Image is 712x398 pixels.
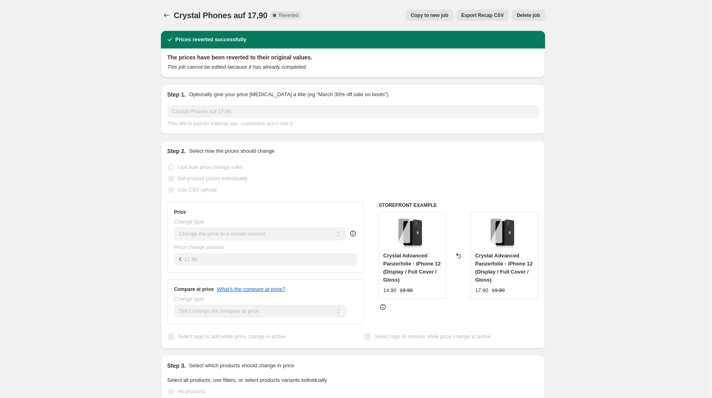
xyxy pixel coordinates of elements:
i: This job cannot be edited because it has already completed. [167,64,307,70]
span: All products [178,388,205,394]
span: € [179,256,182,262]
span: Copy to new job [411,12,448,19]
img: iPhone-12-display-fc-gloss_80x.jpg [396,217,429,249]
input: 30% off holiday sale [167,105,539,118]
p: Optionally give your price [MEDICAL_DATA] a title (eg "March 30% off sale on boots") [189,91,388,99]
span: Select all products, use filters, or select products variants individually [167,377,327,383]
h2: Step 2. [167,147,186,155]
span: Select tags to remove while price change is active [374,333,491,339]
span: Crystal Advanced Panzerfolie - iPhone 12 (Display / Full Cover / Gloss) [383,253,441,283]
span: Crystal Advanced Panzerfolie - iPhone 12 (Display / Full Cover / Gloss) [475,253,532,283]
input: 80.00 [184,253,357,266]
button: Copy to new job [406,10,453,21]
span: 14.90 [383,287,397,293]
img: iPhone-12-display-fc-gloss_80x.jpg [488,217,521,249]
span: Delete job [517,12,540,19]
span: 19.90 [492,287,505,293]
span: Export Recap CSV [461,12,504,19]
h2: Prices reverted successfully [175,36,247,44]
span: This title is just for internal use, customers won't see it [167,120,293,126]
div: help [349,230,357,238]
button: What's the compare at price? [217,286,285,292]
span: 19.90 [399,287,413,293]
button: Price change jobs [161,10,172,21]
h3: Price [174,209,186,215]
span: Select tags to add while price change is active [178,333,285,339]
span: Set product prices individually [178,175,247,181]
h2: Step 3. [167,362,186,370]
p: Select how the prices should change [189,147,275,155]
span: 17.90 [475,287,488,293]
span: Change type [174,296,204,302]
button: Delete job [512,10,545,21]
h2: Step 1. [167,91,186,99]
span: Price change amount [174,244,224,250]
span: Crystal Phones auf 17,90 [174,11,268,20]
span: Use CSV upload [178,187,217,193]
h2: The prices have been reverted to their original values. [167,53,539,61]
button: Export Recap CSV [456,10,509,21]
h3: Compare at price [174,286,214,293]
p: Select which products should change in price [189,362,294,370]
span: Reverted [279,12,298,19]
h6: STOREFRONT EXAMPLE [379,202,539,208]
span: Use bulk price change rules [178,164,243,170]
span: Change type [174,219,204,225]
